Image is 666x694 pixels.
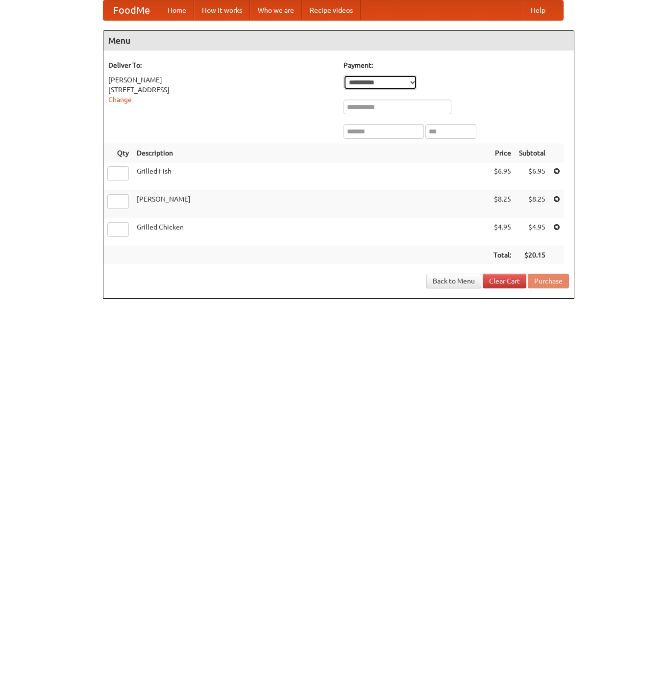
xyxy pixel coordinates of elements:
td: Grilled Fish [133,162,490,190]
th: Price [490,144,515,162]
td: $8.25 [515,190,549,218]
th: Description [133,144,490,162]
button: Purchase [528,274,569,288]
td: $6.95 [515,162,549,190]
a: FoodMe [103,0,160,20]
h5: Deliver To: [108,60,334,70]
h5: Payment: [344,60,569,70]
a: Home [160,0,194,20]
a: Clear Cart [483,274,526,288]
td: $8.25 [490,190,515,218]
th: Qty [103,144,133,162]
td: $6.95 [490,162,515,190]
div: [STREET_ADDRESS] [108,85,334,95]
h4: Menu [103,31,574,51]
td: $4.95 [515,218,549,246]
th: Total: [490,246,515,264]
th: Subtotal [515,144,549,162]
a: Change [108,96,132,103]
a: Back to Menu [426,274,481,288]
td: $4.95 [490,218,515,246]
a: How it works [194,0,250,20]
th: $20.15 [515,246,549,264]
a: Who we are [250,0,302,20]
div: [PERSON_NAME] [108,75,334,85]
a: Help [523,0,553,20]
td: [PERSON_NAME] [133,190,490,218]
a: Recipe videos [302,0,361,20]
td: Grilled Chicken [133,218,490,246]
